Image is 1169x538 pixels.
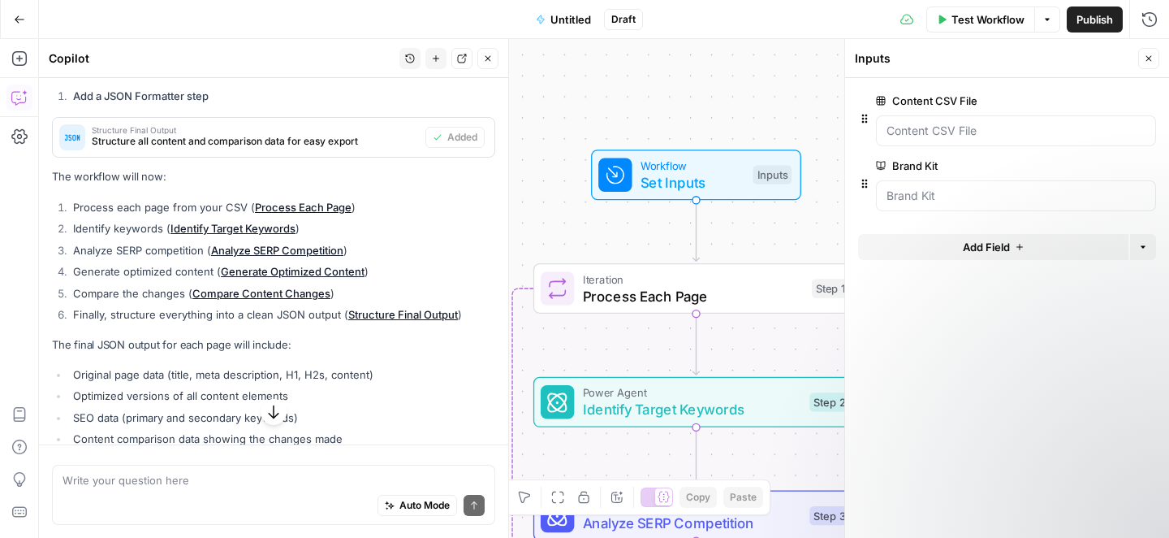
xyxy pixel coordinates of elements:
span: Copy [686,490,710,505]
div: WorkflowSet InputsInputs [533,150,859,200]
li: Content comparison data showing the changes made [69,431,495,447]
button: Untitled [526,7,601,33]
span: Process Each Page [583,285,804,306]
g: Edge from step_2 to step_3 [693,427,700,488]
span: Analyze SERP Competition [583,513,801,534]
div: IterationProcess Each PageStep 1 [533,263,859,314]
g: Edge from step_1 to step_2 [693,314,700,375]
li: Finally, structure everything into a clean JSON output ( ) [69,306,495,323]
button: Paste [723,487,763,508]
span: Structure Final Output [92,126,419,134]
span: Power Agent [583,498,801,515]
strong: Add a JSON Formatter step [73,89,209,102]
div: Step 3 [809,506,849,525]
li: Process each page from your CSV ( ) [69,199,495,215]
span: Power Agent [583,384,801,401]
div: Power AgentIdentify Target KeywordsStep 2 [533,377,859,427]
p: The workflow will now: [52,168,495,185]
div: Copilot [49,50,395,67]
a: Analyze SERP Competition [211,244,343,257]
a: Compare Content Changes [192,287,330,300]
button: Publish [1067,7,1123,33]
span: Structure all content and comparison data for easy export [92,134,419,149]
span: Test Workflow [951,11,1024,28]
div: Inputs [855,50,1133,67]
a: Structure Final Output [348,308,458,321]
li: Optimized versions of all content elements [69,388,495,404]
li: Generate optimized content ( ) [69,263,495,280]
span: Workflow [641,157,744,174]
div: Step 2 [809,393,849,411]
span: Added [447,130,477,145]
label: Brand Kit [876,158,1064,174]
div: Inputs [753,166,792,184]
span: Untitled [550,11,591,28]
li: Original page data (title, meta description, H1, H2s, content) [69,367,495,383]
li: Compare the changes ( ) [69,285,495,302]
button: Test Workflow [926,7,1034,33]
button: Copy [679,487,717,508]
a: Process Each Page [255,201,352,214]
span: Set Inputs [641,171,744,193]
span: Publish [1076,11,1113,28]
button: Auto Mode [377,495,457,516]
div: Step 1 [812,279,850,297]
button: Add Field [858,234,1128,260]
a: Generate Optimized Content [221,265,365,278]
span: Identify Target Keywords [583,399,801,420]
a: Identify Target Keywords [170,222,295,235]
span: Iteration [583,271,804,288]
li: Identify keywords ( ) [69,220,495,236]
input: Brand Kit [886,188,1145,204]
label: Content CSV File [876,93,1064,109]
span: Paste [730,490,757,505]
span: Add Field [963,239,1010,255]
button: Added [425,127,485,148]
g: Edge from start to step_1 [693,200,700,261]
li: SEO data (primary and secondary keywords) [69,410,495,426]
input: Content CSV File [886,123,1145,139]
p: The final JSON output for each page will include: [52,336,495,354]
span: Auto Mode [399,498,450,513]
span: Draft [611,12,636,27]
li: Analyze SERP competition ( ) [69,242,495,258]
